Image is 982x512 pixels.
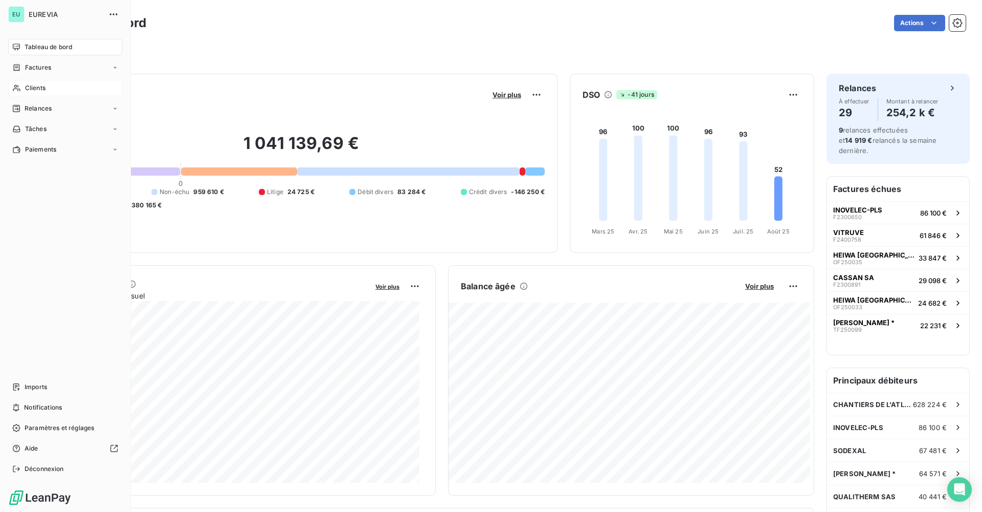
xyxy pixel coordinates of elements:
span: 9 [839,126,843,134]
span: 33 847 € [919,254,947,262]
button: HEIWA [GEOGRAPHIC_DATA]OF25003324 682 € [827,291,969,314]
span: CHANTIERS DE L'ATLANTIQUE* [833,400,913,409]
button: INOVELEC-PLSF230065086 100 € [827,201,969,224]
button: Actions [894,15,945,31]
span: 64 571 € [919,470,947,478]
span: Aide [25,444,38,453]
a: Tableau de bord [8,39,122,55]
span: Chiffre d'affaires mensuel [58,290,368,301]
h6: Principaux débiteurs [827,368,969,393]
button: CASSAN SAF230089129 098 € [827,269,969,291]
tspan: Mars 25 [592,228,614,235]
tspan: Juin 25 [698,228,719,235]
span: Tableau de bord [25,42,72,52]
a: Factures [8,59,122,76]
button: [PERSON_NAME] *TF25009922 231 € [827,314,969,336]
span: Imports [25,382,47,392]
a: Aide [8,440,122,457]
span: OF250035 [833,259,862,265]
span: Déconnexion [25,464,64,474]
span: OF250033 [833,304,862,310]
span: QUALITHERM SAS [833,493,896,501]
a: Paramètres et réglages [8,420,122,436]
tspan: Août 25 [767,228,790,235]
span: F2300650 [833,214,862,220]
tspan: Juil. 25 [733,228,753,235]
button: HEIWA [GEOGRAPHIC_DATA]OF25003533 847 € [827,246,969,269]
tspan: Avr. 25 [629,228,648,235]
a: Clients [8,80,122,96]
span: SODEXAL [833,446,866,455]
span: Débit divers [358,187,393,197]
span: 0 [178,179,183,187]
span: Clients [25,83,46,93]
span: -146 250 € [511,187,545,197]
span: Voir plus [493,91,521,99]
a: Tâches [8,121,122,137]
span: Paramètres et réglages [25,423,94,433]
span: 67 481 € [919,446,947,455]
span: Notifications [24,403,62,412]
span: -41 jours [616,90,657,99]
span: relances effectuées et relancés la semaine dernière. [839,126,936,155]
a: Relances [8,100,122,117]
span: 86 100 € [919,423,947,432]
span: Litige [267,187,283,197]
span: Non-échu [160,187,189,197]
span: -380 165 € [128,201,162,210]
span: Voir plus [375,283,399,290]
h6: Factures échues [827,177,969,201]
span: 61 846 € [920,231,947,240]
span: F2300891 [833,282,860,288]
h6: Relances [839,82,876,94]
span: 40 441 € [919,493,947,501]
span: Paiements [25,145,56,154]
span: Crédit divers [469,187,507,197]
h6: DSO [583,89,600,101]
button: Voir plus [489,90,524,99]
span: 86 100 € [920,209,947,217]
button: VITRUVEF240075861 846 € [827,224,969,246]
a: Paiements [8,141,122,158]
div: Open Intercom Messenger [947,477,972,502]
span: Relances [25,104,52,113]
span: HEIWA [GEOGRAPHIC_DATA] [833,296,914,304]
span: 24 725 € [287,187,315,197]
h4: 29 [839,104,869,121]
span: [PERSON_NAME] * [833,318,895,327]
span: TF250099 [833,327,862,333]
span: Montant à relancer [886,98,939,104]
tspan: Mai 25 [664,228,683,235]
h6: Balance âgée [461,280,516,292]
span: 83 284 € [397,187,426,197]
button: Voir plus [372,282,403,291]
span: 14 919 € [845,136,872,144]
button: Voir plus [742,282,777,291]
span: 29 098 € [919,276,947,285]
span: 628 224 € [913,400,947,409]
span: Tâches [25,124,47,134]
span: Voir plus [745,282,774,290]
a: Imports [8,379,122,395]
span: À effectuer [839,98,869,104]
span: INOVELEC-PLS [833,206,882,214]
span: HEIWA [GEOGRAPHIC_DATA] [833,251,914,259]
div: EU [8,6,25,23]
span: EUREVIA [29,10,102,18]
span: 959 610 € [193,187,224,197]
span: [PERSON_NAME] * [833,470,896,478]
span: CASSAN SA [833,273,874,282]
img: Logo LeanPay [8,489,72,506]
span: 24 682 € [918,299,947,307]
span: INOVELEC-PLS [833,423,883,432]
h2: 1 041 139,69 € [58,133,545,164]
span: 22 231 € [920,322,947,330]
span: Factures [25,63,51,72]
span: VITRUVE [833,228,864,237]
h4: 254,2 k € [886,104,939,121]
span: F2400758 [833,237,861,243]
